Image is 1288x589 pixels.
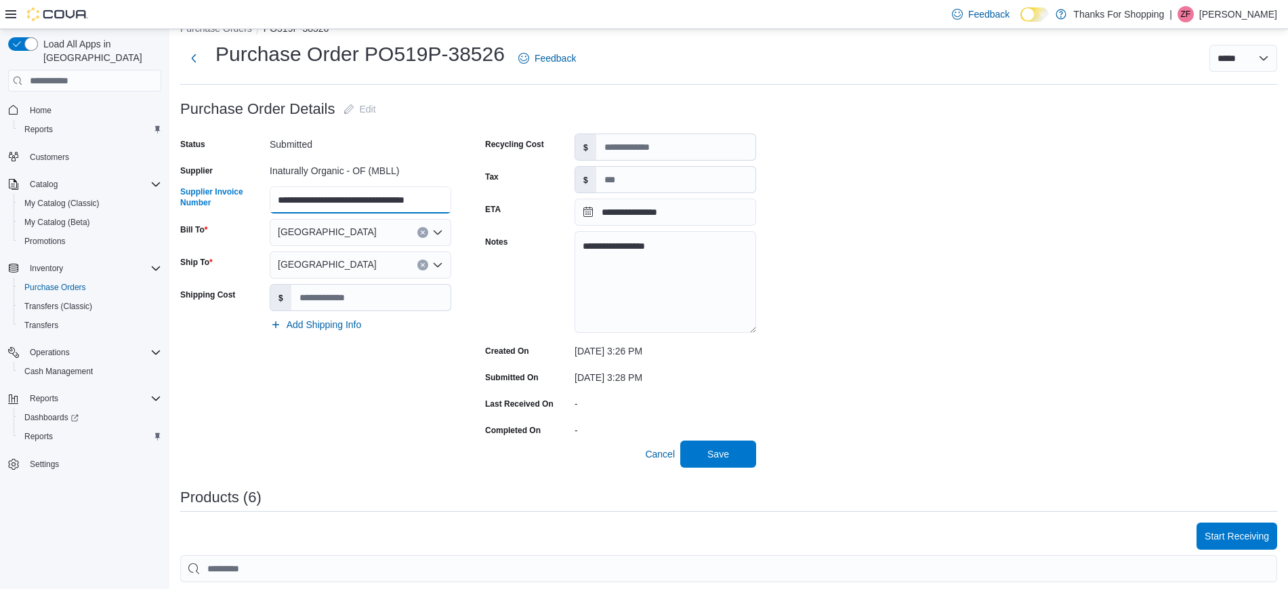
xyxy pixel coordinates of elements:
span: Customers [30,152,69,163]
a: My Catalog (Classic) [19,195,105,211]
span: My Catalog (Classic) [19,195,161,211]
label: Recycling Cost [485,139,544,150]
button: Settings [3,454,167,474]
span: My Catalog (Classic) [24,198,100,209]
label: Status [180,139,205,150]
span: Customers [24,148,161,165]
nav: Complex example [8,94,161,509]
div: Submitted [270,134,451,150]
span: Add Shipping Info [287,318,362,331]
span: Feedback [968,7,1010,21]
nav: An example of EuiBreadcrumbs [180,22,1277,38]
span: Promotions [19,233,161,249]
span: Settings [30,459,59,470]
button: Clear input [417,227,428,238]
span: My Catalog (Beta) [19,214,161,230]
button: Reports [24,390,64,407]
span: Cash Management [24,366,93,377]
button: Start Receiving [1197,523,1277,550]
a: Dashboards [14,408,167,427]
span: Inventory [30,263,63,274]
label: Completed On [485,425,541,436]
button: Operations [24,344,75,361]
button: Cash Management [14,362,167,381]
button: Open list of options [432,260,443,270]
span: Operations [24,344,161,361]
label: ETA [485,204,501,215]
button: Promotions [14,232,167,251]
label: Bill To [180,224,207,235]
h3: Purchase Order Details [180,101,335,117]
span: Home [30,105,51,116]
span: Load All Apps in [GEOGRAPHIC_DATA] [38,37,161,64]
span: Reports [19,121,161,138]
a: Reports [19,121,58,138]
p: [PERSON_NAME] [1199,6,1277,22]
span: Catalog [30,179,58,190]
button: Save [680,441,756,468]
button: Open list of options [432,227,443,238]
span: Dashboards [24,412,79,423]
a: Cash Management [19,363,98,380]
span: Transfers [19,317,161,333]
span: Save [707,447,729,461]
input: Dark Mode [1020,7,1049,22]
h3: Products (6) [180,489,262,506]
div: Zander Finch [1178,6,1194,22]
span: Home [24,101,161,118]
a: Transfers [19,317,64,333]
button: My Catalog (Classic) [14,194,167,213]
label: Supplier [180,165,213,176]
a: Reports [19,428,58,445]
span: Feedback [535,52,576,65]
span: [GEOGRAPHIC_DATA] [278,256,377,272]
button: Catalog [3,175,167,194]
span: Inventory [24,260,161,277]
span: Reports [24,124,53,135]
button: Reports [14,427,167,446]
a: Home [24,102,57,119]
button: Add Shipping Info [265,311,367,338]
label: Notes [485,237,507,247]
span: Transfers (Classic) [19,298,161,314]
a: Feedback [513,45,581,72]
a: Customers [24,149,75,165]
button: Catalog [24,176,63,192]
label: $ [575,167,596,192]
label: $ [270,285,291,310]
label: Last Received On [485,399,554,409]
img: Cova [27,7,88,21]
span: Purchase Orders [19,279,161,296]
p: Thanks For Shopping [1073,6,1164,22]
span: Cash Management [19,363,161,380]
span: Promotions [24,236,66,247]
label: Supplier Invoice Number [180,186,264,208]
span: Reports [24,431,53,442]
button: Reports [14,120,167,139]
button: Inventory [24,260,68,277]
a: Purchase Orders [19,279,91,296]
button: Customers [3,147,167,167]
span: Catalog [24,176,161,192]
div: - [575,420,756,436]
span: Transfers (Classic) [24,301,92,312]
span: Reports [24,390,161,407]
input: Press the down key to open a popover containing a calendar. [575,199,756,226]
span: Transfers [24,320,58,331]
a: My Catalog (Beta) [19,214,96,230]
button: Transfers (Classic) [14,297,167,316]
button: Reports [3,389,167,408]
a: Feedback [947,1,1015,28]
button: Purchase Orders [14,278,167,297]
button: Home [3,100,167,119]
label: Created On [485,346,529,357]
label: Ship To [180,257,213,268]
span: Edit [360,102,376,116]
span: Start Receiving [1205,529,1269,543]
button: Inventory [3,259,167,278]
a: Promotions [19,233,71,249]
span: Reports [19,428,161,445]
div: [DATE] 3:28 PM [575,367,756,383]
button: My Catalog (Beta) [14,213,167,232]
